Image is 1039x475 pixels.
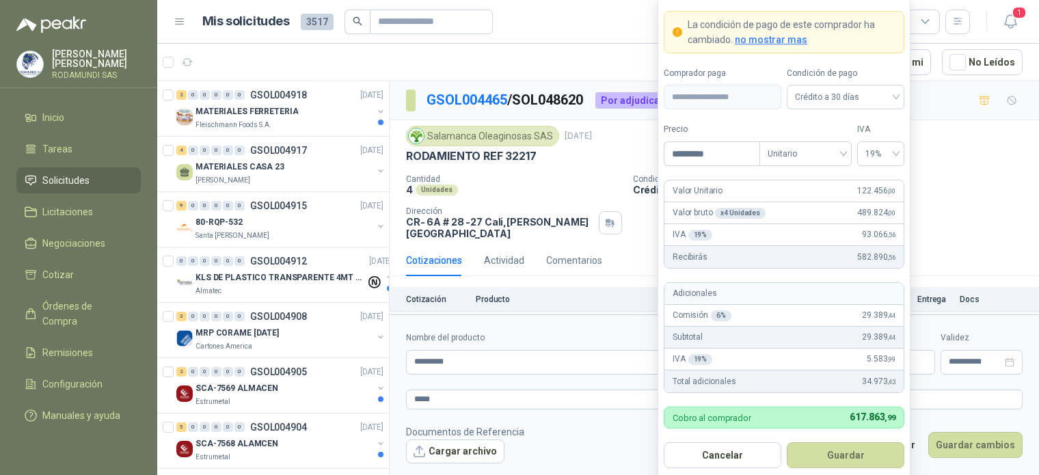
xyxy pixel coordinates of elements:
div: Unidades [416,185,458,195]
label: Validez [941,331,1023,344]
button: No Leídos [942,49,1023,75]
div: 0 [211,90,221,100]
p: Valor Unitario [673,185,723,198]
div: 0 [200,146,210,155]
span: ,00 [887,209,895,217]
a: GSOL004465 [427,92,507,108]
a: Configuración [16,371,141,397]
p: Estrumetal [195,452,230,463]
div: 4 [176,146,187,155]
div: 0 [188,367,198,377]
div: 0 [200,422,210,432]
span: 5.583 [867,353,895,366]
div: 0 [223,201,233,211]
div: Cotizaciones [406,253,462,268]
img: Company Logo [176,330,193,347]
a: Remisiones [16,340,141,366]
a: Solicitudes [16,167,141,193]
p: Estrumetal [195,396,230,407]
div: 0 [200,256,210,266]
span: Unitario [768,144,844,164]
div: 0 [200,201,210,211]
div: 0 [234,90,245,100]
img: Company Logo [176,219,193,236]
span: 34.973 [862,375,895,388]
span: 122.456 [857,185,895,198]
p: KLS DE PLASTICO TRANSPARENTE 4MT CAL 4 Y CINTA TRA [195,271,366,284]
p: Adicionales [673,287,716,300]
span: ,99 [885,413,895,422]
div: 0 [200,90,210,100]
div: 0 [234,146,245,155]
label: Comprador paga [664,67,781,80]
span: ,43 [887,378,895,385]
label: Condición de pago [787,67,904,80]
p: 4 [406,184,413,195]
div: 0 [211,256,221,266]
div: 0 [223,146,233,155]
p: Santa [PERSON_NAME] [195,230,269,241]
p: [DATE] [369,255,392,268]
span: Licitaciones [42,204,93,219]
div: 0 [188,146,198,155]
div: 0 [211,422,221,432]
p: SCA-7569 ALMACEN [195,382,278,395]
div: 19 % [688,354,713,365]
div: 3 [176,312,187,321]
p: [DATE] [360,421,383,434]
button: Cancelar [664,442,781,468]
div: 19 % [688,230,713,241]
button: Cargar archivo [406,439,504,464]
p: Cartones America [195,341,252,352]
p: Cotización [406,295,468,304]
p: [DATE] [360,310,383,323]
p: [DATE] [565,130,592,143]
p: GSOL004908 [250,312,307,321]
a: Licitaciones [16,199,141,225]
div: 0 [188,422,198,432]
p: [DATE] [360,144,383,157]
span: 617.863 [850,411,895,422]
div: 0 [234,312,245,321]
div: x 4 Unidades [715,208,766,219]
span: Crédito a 30 días [795,87,896,107]
span: ,56 [887,254,895,261]
a: Inicio [16,105,141,131]
p: / SOL048620 [427,90,584,111]
a: 2 0 0 0 0 0 GSOL004918[DATE] Company LogoMATERIALES FERRETERIAFleischmann Foods S.A. [176,87,386,131]
p: [DATE] [360,200,383,213]
span: Cotizar [42,267,74,282]
div: 0 [234,256,245,266]
div: 6 % [711,310,731,321]
p: GSOL004917 [250,146,307,155]
span: ,00 [887,187,895,195]
a: 5 0 0 0 0 0 GSOL004904[DATE] Company LogoSCA-7568 ALAMCENEstrumetal [176,419,386,463]
span: Inicio [42,110,64,125]
button: 1 [998,10,1023,34]
p: [DATE] [360,89,383,102]
span: Negociaciones [42,236,105,251]
div: 0 [211,146,221,155]
p: IVA [673,228,712,241]
p: Almatec [195,286,221,297]
div: 2 [176,90,187,100]
div: 0 [188,201,198,211]
span: 489.824 [857,206,895,219]
img: Company Logo [176,275,193,291]
span: Órdenes de Compra [42,299,128,329]
p: Total adicionales [673,375,736,388]
div: 0 [223,367,233,377]
label: Nombre del producto [406,331,744,344]
div: Salamanca Oleaginosas SAS [406,126,559,146]
p: Docs [960,295,987,304]
div: 0 [234,422,245,432]
span: Manuales y ayuda [42,408,120,423]
p: [PERSON_NAME] [195,175,250,186]
div: 0 [234,201,245,211]
p: GSOL004904 [250,422,307,432]
span: Solicitudes [42,173,90,188]
a: 4 0 0 0 0 0 GSOL004917[DATE] MATERIALES CASA 23[PERSON_NAME] [176,142,386,186]
p: GSOL004915 [250,201,307,211]
p: GSOL004905 [250,367,307,377]
label: Precio [664,123,759,136]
